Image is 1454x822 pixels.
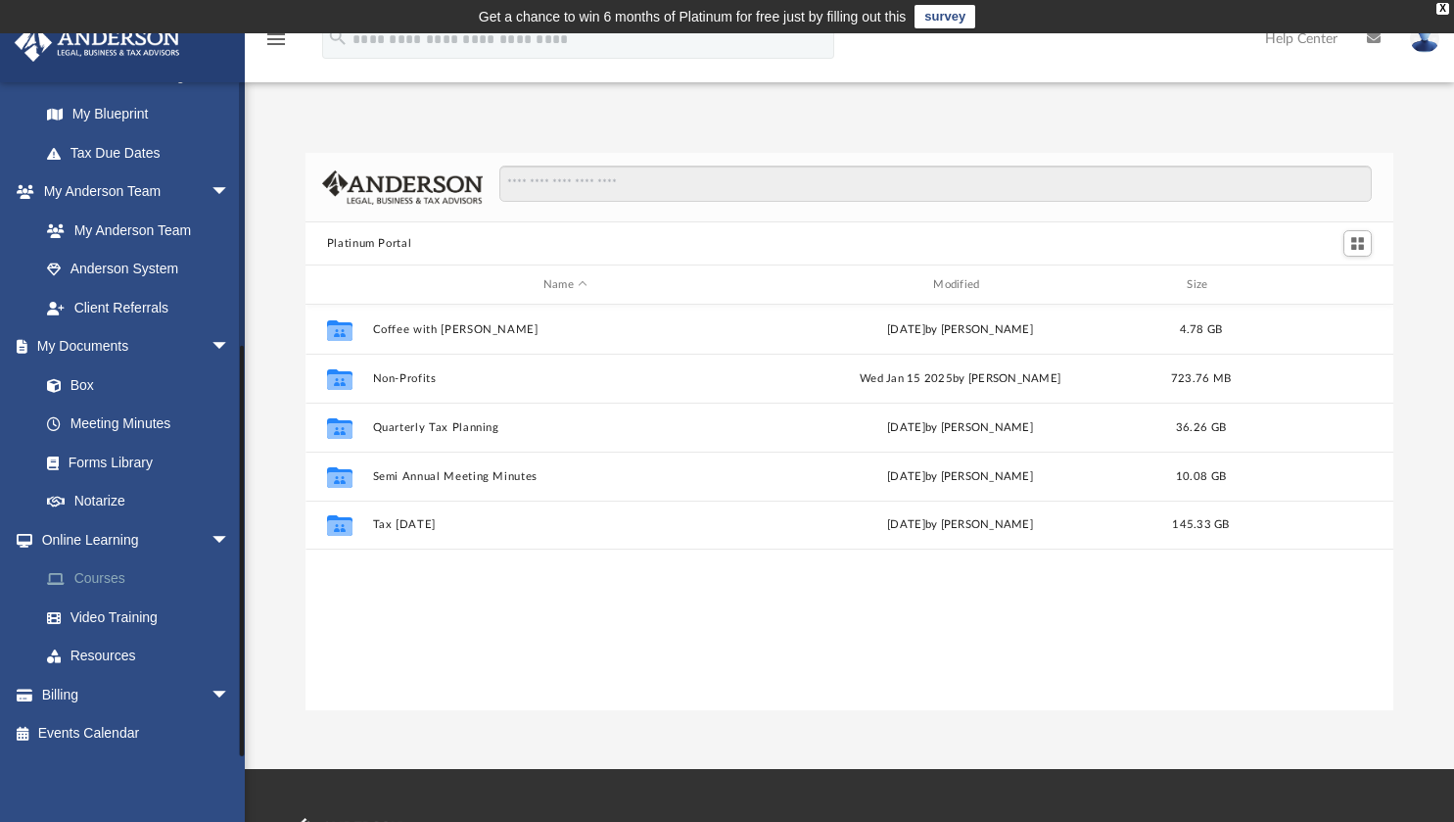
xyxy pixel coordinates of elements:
span: 723.76 MB [1171,373,1231,384]
a: My Blueprint [27,95,250,134]
a: My Anderson Team [27,211,240,250]
button: Semi Annual Meeting Minutes [372,470,758,483]
div: [DATE] by [PERSON_NAME] [767,516,1152,534]
div: [DATE] by [PERSON_NAME] [767,419,1152,437]
button: Tax [DATE] [372,518,758,531]
a: Video Training [27,598,250,637]
a: Events Calendar [14,714,259,753]
div: id [314,276,363,294]
div: Name [371,276,758,294]
img: Anderson Advisors Platinum Portal [9,24,186,62]
a: menu [264,37,288,51]
span: 10.08 GB [1176,471,1226,482]
div: Wed Jan 15 2025 by [PERSON_NAME] [767,370,1152,388]
img: User Pic [1410,24,1439,53]
button: Quarterly Tax Planning [372,421,758,434]
div: Modified [767,276,1153,294]
input: Search files and folders [499,166,1372,203]
a: Online Learningarrow_drop_down [14,520,259,559]
button: Coffee with [PERSON_NAME] [372,323,758,336]
a: Client Referrals [27,288,250,327]
a: Tax Due Dates [27,133,259,172]
a: My Anderson Teamarrow_drop_down [14,172,250,212]
a: Forms Library [27,443,240,482]
a: Notarize [27,482,250,521]
span: arrow_drop_down [211,520,250,560]
a: survey [915,5,975,28]
a: Resources [27,637,259,676]
div: [DATE] by [PERSON_NAME] [767,468,1152,486]
div: grid [305,305,1394,711]
a: Box [27,365,240,405]
a: Billingarrow_drop_down [14,675,259,714]
span: 145.33 GB [1172,519,1229,530]
div: id [1248,276,1385,294]
a: My Documentsarrow_drop_down [14,327,250,366]
button: Switch to Grid View [1343,230,1373,258]
button: Non-Profits [372,372,758,385]
i: search [327,26,349,48]
a: Courses [27,559,259,599]
div: Size [1161,276,1240,294]
i: menu [264,27,288,51]
a: Anderson System [27,250,250,289]
span: arrow_drop_down [211,327,250,367]
div: [DATE] by [PERSON_NAME] [767,321,1152,339]
span: arrow_drop_down [211,172,250,213]
span: 4.78 GB [1179,324,1222,335]
div: Get a chance to win 6 months of Platinum for free just by filling out this [479,5,907,28]
div: close [1436,3,1449,15]
span: 36.26 GB [1176,422,1226,433]
span: arrow_drop_down [211,675,250,715]
a: Meeting Minutes [27,405,250,444]
button: Platinum Portal [327,235,412,253]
